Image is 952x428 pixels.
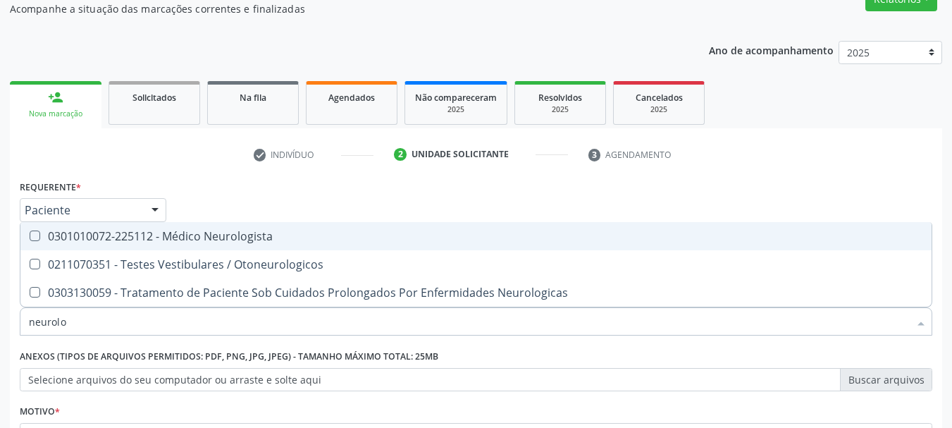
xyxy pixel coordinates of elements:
span: Na fila [240,92,266,104]
span: Paciente [25,203,137,217]
div: 0303130059 - Tratamento de Paciente Sob Cuidados Prolongados Por Enfermidades Neurologicas [29,287,923,298]
div: 2025 [415,104,497,115]
span: Não compareceram [415,92,497,104]
span: Solicitados [132,92,176,104]
span: Cancelados [636,92,683,104]
p: Ano de acompanhamento [709,41,834,59]
span: Agendados [328,92,375,104]
input: Buscar por procedimentos [29,307,909,336]
div: 2 [394,148,407,161]
label: Requerente [20,176,81,198]
div: 0301010072-225112 - Médico Neurologista [29,231,923,242]
div: 0211070351 - Testes Vestibulares / Otoneurologicos [29,259,923,270]
div: person_add [48,90,63,105]
div: 2025 [624,104,694,115]
div: 2025 [525,104,595,115]
span: Resolvidos [538,92,582,104]
p: Acompanhe a situação das marcações correntes e finalizadas [10,1,662,16]
div: Unidade solicitante [412,148,509,161]
label: Anexos (Tipos de arquivos permitidos: PDF, PNG, JPG, JPEG) - Tamanho máximo total: 25MB [20,346,438,368]
div: Nova marcação [20,109,92,119]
